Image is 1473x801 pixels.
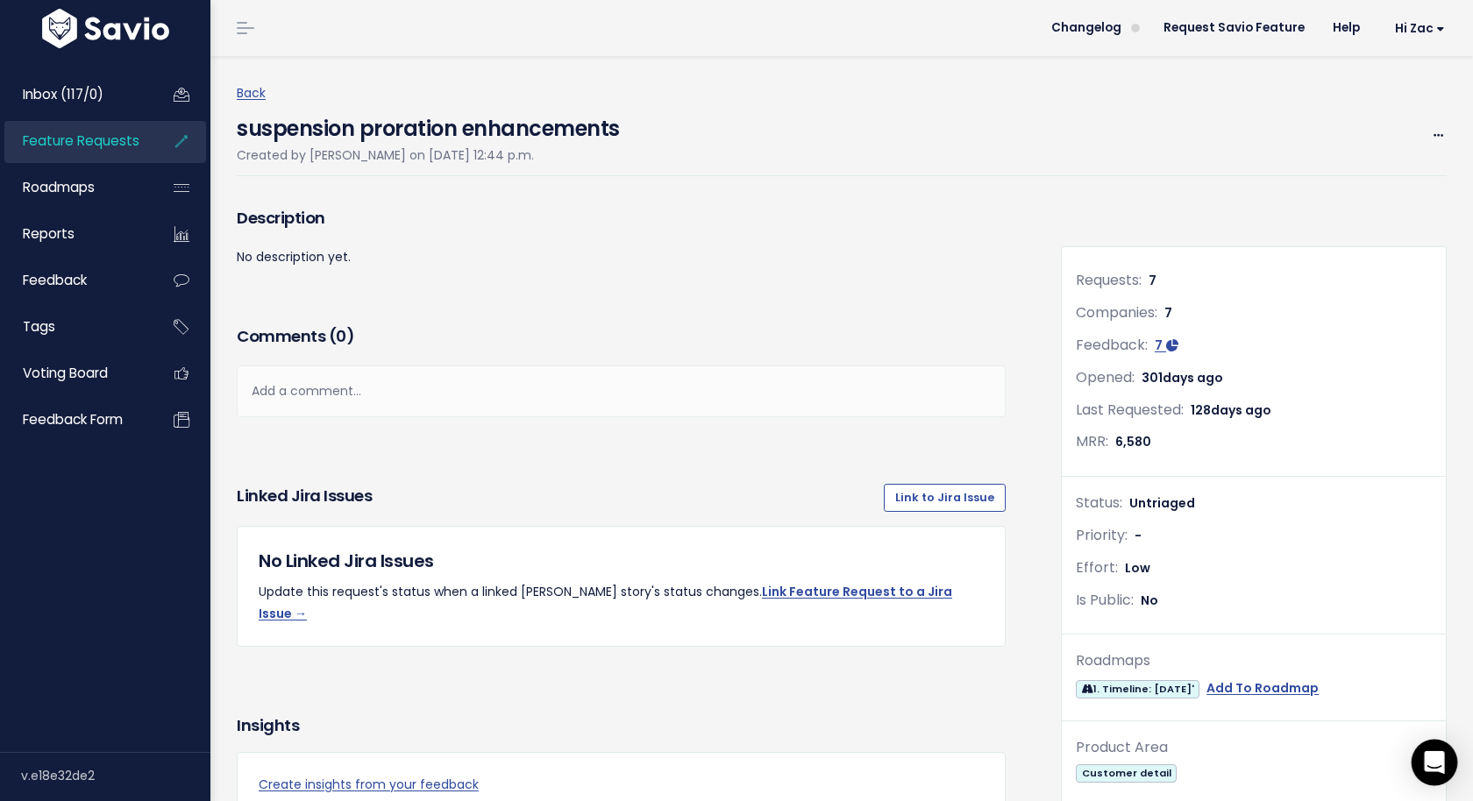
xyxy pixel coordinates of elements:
a: Link to Jira Issue [884,484,1006,512]
span: days ago [1163,369,1223,386]
div: Open Intercom Messenger [1412,740,1458,786]
a: Voting Board [4,353,146,393]
a: 1. Timeline: [DATE]' [1076,677,1199,699]
div: Roadmaps [1076,649,1432,674]
h3: Linked Jira issues [237,484,372,512]
a: Request Savio Feature [1149,15,1319,41]
span: Inbox (117/0) [23,85,103,103]
span: Changelog [1051,22,1121,34]
span: Untriaged [1129,494,1195,512]
span: Feedback: [1076,335,1148,355]
span: Low [1125,559,1150,577]
span: MRR: [1076,431,1108,451]
span: Hi Zac [1395,22,1445,35]
span: 301 [1142,369,1223,386]
div: v.e18e32de2 [21,753,210,798]
span: Created by [PERSON_NAME] on [DATE] 12:44 p.m. [237,146,534,164]
span: 1. Timeline: [DATE]' [1076,680,1199,698]
div: Add a comment... [237,365,1006,417]
h3: Comments ( ) [237,324,1006,349]
span: 0 [336,325,346,347]
h4: suspension proration enhancements [237,104,620,145]
span: Feedback form [23,410,123,429]
a: Feedback form [4,400,146,440]
span: 7 [1155,337,1163,354]
span: Voting Board [23,364,108,382]
h3: Description [237,206,1006,230]
h5: No Linked Jira Issues [259,548,984,574]
p: No description yet. [237,246,1006,268]
a: 7 [1155,337,1178,354]
span: 128 [1191,401,1271,419]
a: Reports [4,214,146,254]
a: Roadmaps [4,167,146,208]
a: Inbox (117/0) [4,74,146,115]
span: Customer detail [1076,764,1177,783]
span: Priority: [1076,525,1128,545]
span: Last Requested: [1076,400,1184,420]
a: Feature Requests [4,121,146,161]
span: Effort: [1076,557,1118,578]
span: Is Public: [1076,590,1134,610]
span: Opened: [1076,367,1135,387]
a: Tags [4,307,146,347]
h3: Insights [237,713,299,738]
span: Tags [23,317,55,336]
a: Feedback [4,260,146,301]
a: Create insights from your feedback [259,774,984,796]
span: 6,580 [1115,433,1151,450]
span: Roadmaps [23,178,95,196]
span: Reports [23,224,75,243]
span: Companies: [1076,302,1157,323]
span: - [1135,527,1142,544]
span: days ago [1211,401,1271,419]
span: No [1141,592,1158,609]
img: logo-white.9d6f32f41409.svg [38,9,174,48]
span: Feedback [23,271,87,289]
a: Add To Roadmap [1206,677,1319,699]
div: Product Area [1076,735,1432,761]
span: Status: [1076,493,1122,513]
a: Hi Zac [1374,15,1459,42]
a: Back [237,84,266,102]
span: Feature Requests [23,131,139,150]
span: Requests: [1076,270,1142,290]
a: Help [1319,15,1374,41]
p: Update this request's status when a linked [PERSON_NAME] story's status changes. [259,581,984,625]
